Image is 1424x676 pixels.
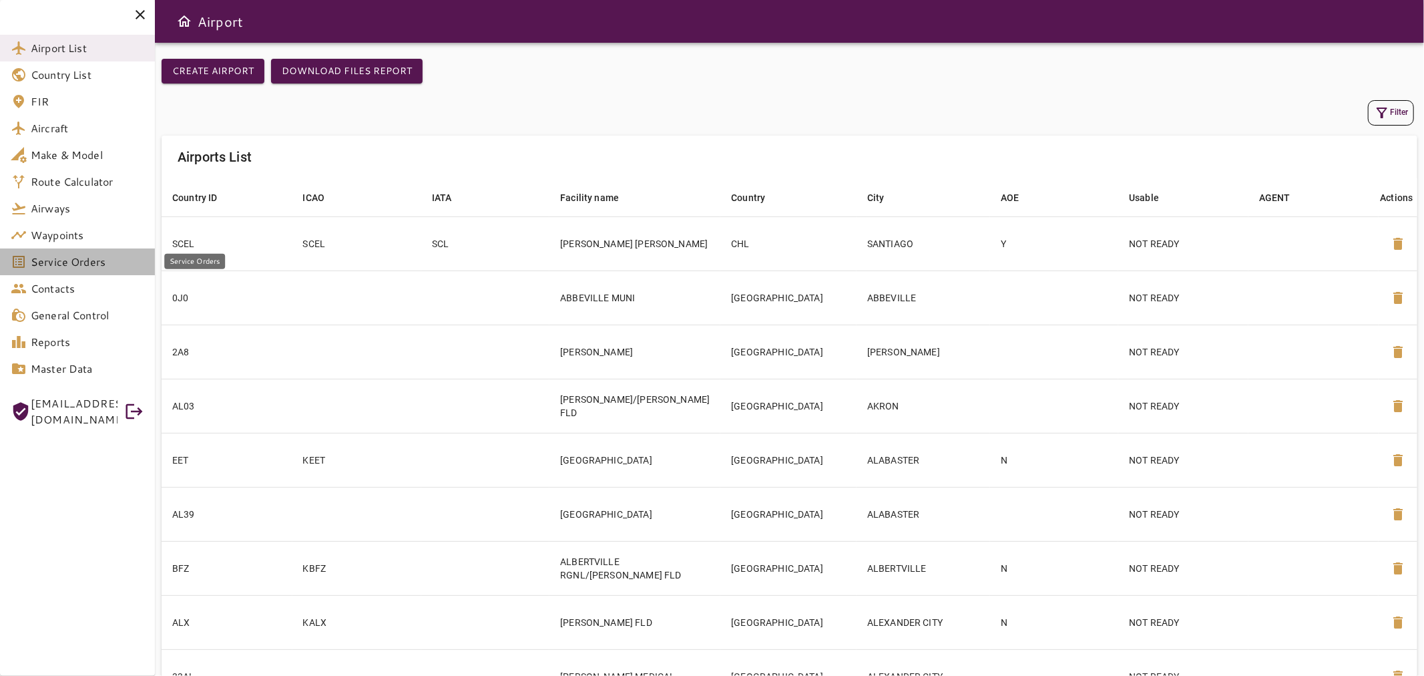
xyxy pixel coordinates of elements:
[31,334,144,350] span: Reports
[1129,345,1238,359] p: NOT READY
[1259,190,1308,206] span: AGENT
[421,216,550,271] td: SCL
[720,325,857,379] td: [GEOGRAPHIC_DATA]
[31,281,144,297] span: Contacts
[549,595,720,649] td: [PERSON_NAME] FLD
[1129,454,1238,467] p: NOT READY
[162,433,292,487] td: EET
[31,227,144,243] span: Waypoints
[1390,452,1406,468] span: delete
[1129,237,1238,250] p: NOT READY
[857,325,990,379] td: [PERSON_NAME]
[1390,398,1406,414] span: delete
[292,216,421,271] td: SCEL
[292,541,421,595] td: KBFZ
[560,190,619,206] div: Facility name
[292,595,421,649] td: KALX
[720,271,857,325] td: [GEOGRAPHIC_DATA]
[1390,290,1406,306] span: delete
[1001,190,1019,206] div: AOE
[720,595,857,649] td: [GEOGRAPHIC_DATA]
[1390,236,1406,252] span: delete
[720,541,857,595] td: [GEOGRAPHIC_DATA]
[990,541,1118,595] td: N
[303,190,342,206] span: ICAO
[1390,560,1406,576] span: delete
[857,541,990,595] td: ALBERTVILLE
[857,595,990,649] td: ALEXANDER CITY
[31,254,144,270] span: Service Orders
[1382,498,1414,530] button: Delete Airport
[164,254,225,269] div: Service Orders
[1382,607,1414,639] button: Delete Airport
[31,40,144,56] span: Airport List
[31,395,117,428] span: [EMAIL_ADDRESS][DOMAIN_NAME]
[549,216,720,271] td: [PERSON_NAME] [PERSON_NAME]
[162,541,292,595] td: BFZ
[1382,390,1414,422] button: Delete Airport
[549,271,720,325] td: ABBEVILLE MUNI
[171,8,198,35] button: Open drawer
[990,433,1118,487] td: N
[560,190,636,206] span: Facility name
[1390,506,1406,522] span: delete
[31,94,144,110] span: FIR
[1129,190,1176,206] span: Usable
[432,190,469,206] span: IATA
[1129,190,1159,206] div: Usable
[857,487,990,541] td: ALABASTER
[731,190,782,206] span: Country
[432,190,452,206] div: IATA
[1382,336,1414,368] button: Delete Airport
[1129,616,1238,629] p: NOT READY
[1259,190,1290,206] div: AGENT
[857,379,990,433] td: AKRON
[1390,344,1406,360] span: delete
[549,433,720,487] td: [GEOGRAPHIC_DATA]
[1368,100,1414,126] button: Filter
[549,541,720,595] td: ALBERTVILLE RGNL/[PERSON_NAME] FLD
[1001,190,1036,206] span: AOE
[162,595,292,649] td: ALX
[990,595,1118,649] td: N
[1129,508,1238,521] p: NOT READY
[857,271,990,325] td: ABBEVILLE
[549,325,720,379] td: [PERSON_NAME]
[720,379,857,433] td: [GEOGRAPHIC_DATA]
[292,433,421,487] td: KEET
[31,120,144,136] span: Aircraft
[549,487,720,541] td: [GEOGRAPHIC_DATA]
[172,190,235,206] span: Country ID
[1382,444,1414,476] button: Delete Airport
[1129,291,1238,305] p: NOT READY
[1129,562,1238,575] p: NOT READY
[31,307,144,323] span: General Control
[731,190,765,206] div: Country
[162,271,292,325] td: 0J0
[720,487,857,541] td: [GEOGRAPHIC_DATA]
[857,433,990,487] td: ALABASTER
[1382,552,1414,584] button: Delete Airport
[720,433,857,487] td: [GEOGRAPHIC_DATA]
[162,216,292,271] td: SCEL
[31,147,144,163] span: Make & Model
[162,487,292,541] td: AL39
[271,59,423,83] button: Download Files Report
[303,190,325,206] div: ICAO
[162,379,292,433] td: AL03
[857,216,990,271] td: SANTIAGO
[867,190,902,206] span: City
[867,190,885,206] div: City
[720,216,857,271] td: CHL
[1382,228,1414,260] button: Delete Airport
[172,190,218,206] div: Country ID
[198,11,243,32] h6: Airport
[31,67,144,83] span: Country List
[1382,282,1414,314] button: Delete Airport
[1129,399,1238,413] p: NOT READY
[990,216,1118,271] td: Y
[31,361,144,377] span: Master Data
[549,379,720,433] td: [PERSON_NAME]/[PERSON_NAME] FLD
[178,146,252,168] h6: Airports List
[1390,615,1406,631] span: delete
